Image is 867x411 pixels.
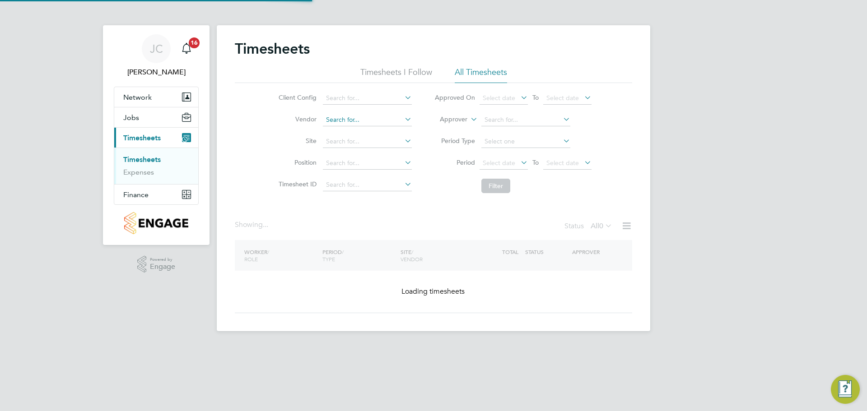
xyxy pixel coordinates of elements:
a: Go to home page [114,212,199,234]
label: Timesheet ID [276,180,317,188]
li: Timesheets I Follow [360,67,432,83]
span: JC [150,43,163,55]
span: Engage [150,263,175,271]
label: Vendor [276,115,317,123]
input: Select one [481,135,570,148]
label: Site [276,137,317,145]
span: Jobs [123,113,139,122]
span: Select date [483,159,515,167]
span: Finance [123,190,149,199]
span: Select date [546,94,579,102]
a: 16 [177,34,196,63]
label: Client Config [276,93,317,102]
span: Select date [483,94,515,102]
label: Approver [427,115,467,124]
div: Timesheets [114,148,198,184]
span: 0 [599,222,603,231]
input: Search for... [323,135,412,148]
span: Network [123,93,152,102]
input: Search for... [481,114,570,126]
button: Network [114,87,198,107]
button: Jobs [114,107,198,127]
span: 16 [189,37,200,48]
span: Timesheets [123,134,161,142]
h2: Timesheets [235,40,310,58]
a: Expenses [123,168,154,176]
a: Powered byEngage [137,256,176,273]
button: Filter [481,179,510,193]
label: Period [434,158,475,166]
li: All Timesheets [455,67,507,83]
label: Approved On [434,93,475,102]
input: Search for... [323,114,412,126]
div: Status [564,220,614,233]
input: Search for... [323,92,412,105]
button: Finance [114,185,198,204]
a: Timesheets [123,155,161,164]
span: To [530,92,541,103]
label: Period Type [434,137,475,145]
button: Engage Resource Center [831,375,860,404]
span: Jayne Cadman [114,67,199,78]
label: Position [276,158,317,166]
nav: Main navigation [103,25,210,245]
input: Search for... [323,179,412,191]
span: ... [263,220,268,229]
span: Powered by [150,256,175,263]
span: Select date [546,159,579,167]
img: countryside-properties-logo-retina.png [124,212,188,234]
div: Showing [235,220,270,230]
button: Timesheets [114,128,198,148]
input: Search for... [323,157,412,170]
a: JC[PERSON_NAME] [114,34,199,78]
label: All [591,222,612,231]
span: To [530,157,541,168]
